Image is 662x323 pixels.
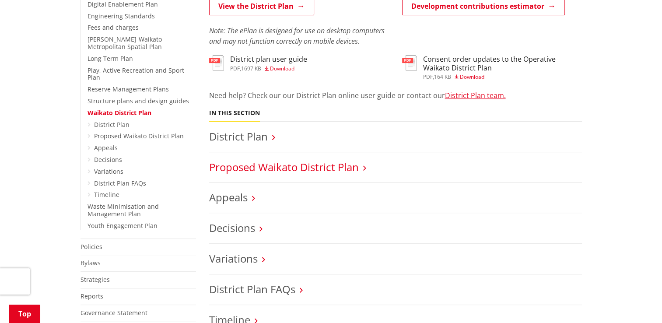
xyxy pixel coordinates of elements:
div: , [230,66,307,71]
em: Note: The ePlan is designed for use on desktop computers and may not function correctly on mobile... [209,26,385,46]
span: Download [460,73,484,81]
span: Download [270,65,294,72]
div: , [423,74,582,80]
span: pdf [230,65,240,72]
a: Engineering Standards [88,12,155,20]
a: Reports [81,292,103,300]
a: Bylaws [81,259,101,267]
a: Proposed Waikato District Plan [209,160,359,174]
a: Consent order updates to the Operative Waikato District Plan pdf,164 KB Download [402,55,582,79]
a: District Plan team. [445,91,506,100]
a: Fees and charges [88,23,139,32]
a: District Plan FAQs [209,282,295,296]
img: document-pdf.svg [402,55,417,70]
a: Waste Minimisation and Management Plan [88,202,159,218]
h3: Consent order updates to the Operative Waikato District Plan [423,55,582,72]
h3: District plan user guide [230,55,307,63]
h5: In this section [209,109,260,117]
a: Long Term Plan [88,54,133,63]
a: [PERSON_NAME]-Waikato Metropolitan Spatial Plan [88,35,162,51]
a: Reserve Management Plans [88,85,169,93]
a: Waikato District Plan [88,109,151,117]
a: Proposed Waikato District Plan [94,132,184,140]
p: Need help? Check our our District Plan online user guide or contact our [209,90,582,101]
a: Variations [209,251,258,266]
a: District plan user guide pdf,1697 KB Download [209,55,307,71]
a: Governance Statement [81,309,147,317]
a: Variations [94,167,123,176]
img: document-pdf.svg [209,55,224,70]
a: Play, Active Recreation and Sport Plan [88,66,184,82]
a: Decisions [209,221,255,235]
span: 164 KB [434,73,451,81]
span: pdf [423,73,433,81]
a: District Plan [94,120,130,129]
span: 1697 KB [241,65,261,72]
a: Top [9,305,40,323]
a: Strategies [81,275,110,284]
a: Structure plans and design guides [88,97,189,105]
a: District Plan [209,129,268,144]
a: Appeals [209,190,248,204]
a: Youth Engagement Plan [88,221,158,230]
a: Policies [81,242,102,251]
a: Decisions [94,155,122,164]
a: District Plan FAQs [94,179,146,187]
a: Timeline [94,190,119,199]
iframe: Messenger Launcher [622,286,653,318]
a: Appeals [94,144,118,152]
